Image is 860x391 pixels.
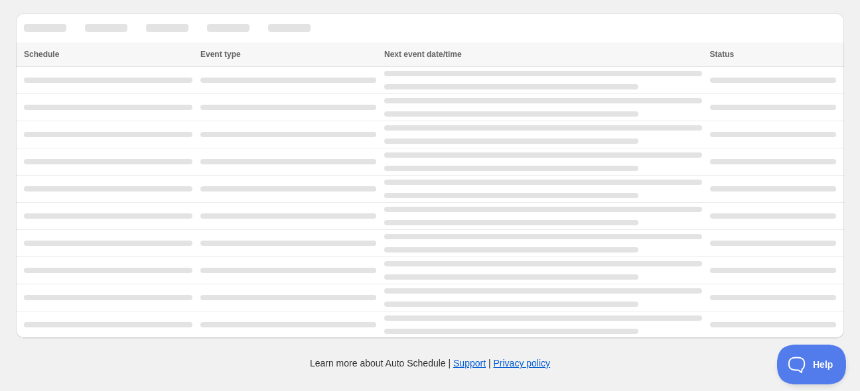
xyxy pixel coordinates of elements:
a: Privacy policy [494,358,551,368]
span: Next event date/time [384,50,462,59]
span: Status [710,50,735,59]
span: Event type [200,50,241,59]
a: Support [453,358,486,368]
span: Schedule [24,50,59,59]
iframe: Toggle Customer Support [777,345,847,384]
p: Learn more about Auto Schedule | | [310,357,550,370]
